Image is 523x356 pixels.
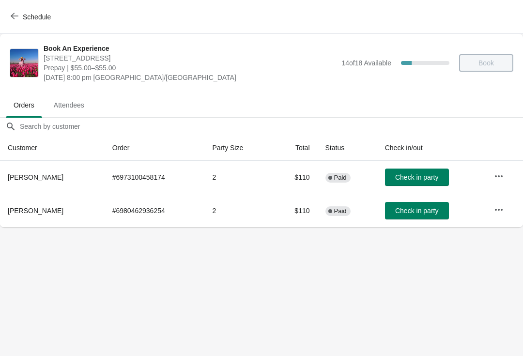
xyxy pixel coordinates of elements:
[385,202,449,219] button: Check in party
[6,96,42,114] span: Orders
[341,59,391,67] span: 14 of 18 Available
[204,194,272,227] td: 2
[377,135,486,161] th: Check in/out
[44,44,337,53] span: Book An Experience
[23,13,51,21] span: Schedule
[105,161,205,194] td: # 6973100458174
[44,73,337,82] span: [DATE] 8:00 pm [GEOGRAPHIC_DATA]/[GEOGRAPHIC_DATA]
[334,207,347,215] span: Paid
[44,53,337,63] span: [STREET_ADDRESS]
[385,169,449,186] button: Check in party
[5,8,59,26] button: Schedule
[273,194,318,227] td: $110
[395,173,438,181] span: Check in party
[46,96,92,114] span: Attendees
[8,173,63,181] span: [PERSON_NAME]
[44,63,337,73] span: Prepay | $55.00–$55.00
[8,207,63,215] span: [PERSON_NAME]
[334,174,347,182] span: Paid
[273,135,318,161] th: Total
[204,161,272,194] td: 2
[105,194,205,227] td: # 6980462936254
[273,161,318,194] td: $110
[19,118,523,135] input: Search by customer
[395,207,438,215] span: Check in party
[204,135,272,161] th: Party Size
[105,135,205,161] th: Order
[10,49,38,77] img: Book An Experience
[318,135,377,161] th: Status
